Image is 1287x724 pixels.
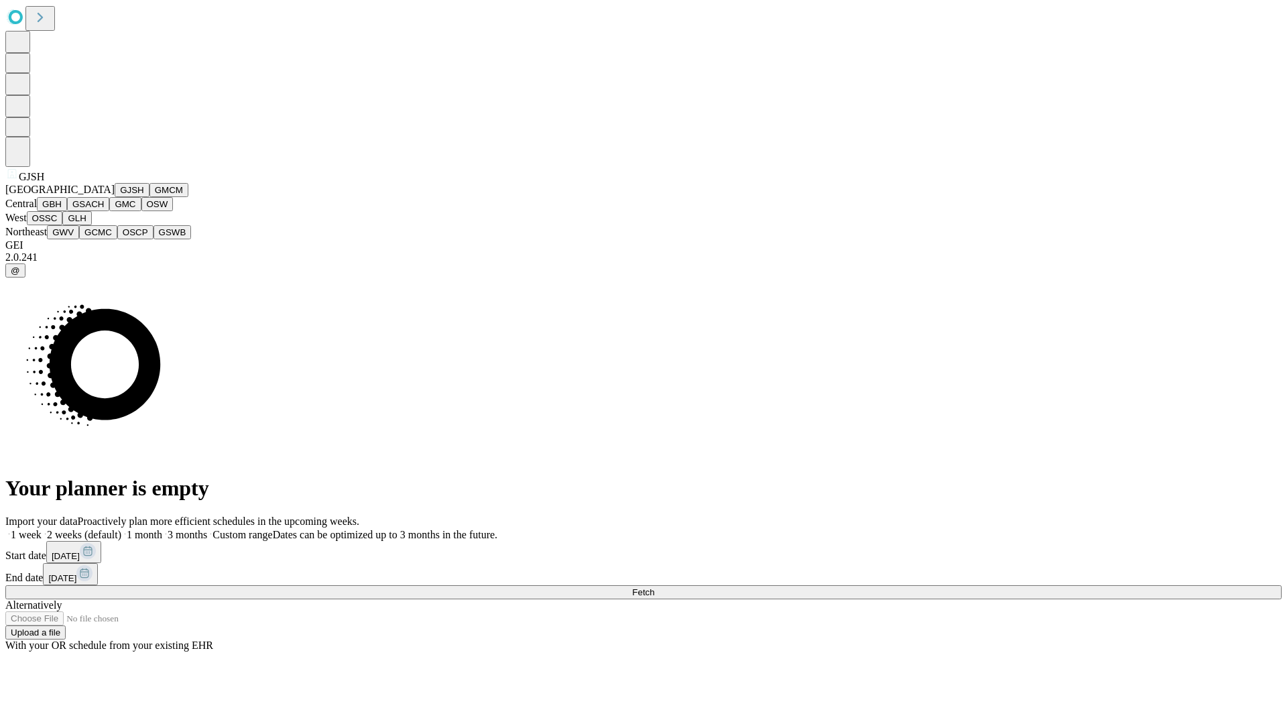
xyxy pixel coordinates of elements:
[5,263,25,278] button: @
[5,476,1282,501] h1: Your planner is empty
[115,183,149,197] button: GJSH
[5,541,1282,563] div: Start date
[5,184,115,195] span: [GEOGRAPHIC_DATA]
[62,211,91,225] button: GLH
[127,529,162,540] span: 1 month
[5,239,1282,251] div: GEI
[5,226,47,237] span: Northeast
[19,171,44,182] span: GJSH
[48,573,76,583] span: [DATE]
[5,599,62,611] span: Alternatively
[5,198,37,209] span: Central
[11,265,20,276] span: @
[109,197,141,211] button: GMC
[5,640,213,651] span: With your OR schedule from your existing EHR
[5,625,66,640] button: Upload a file
[5,212,27,223] span: West
[154,225,192,239] button: GSWB
[37,197,67,211] button: GBH
[43,563,98,585] button: [DATE]
[632,587,654,597] span: Fetch
[273,529,497,540] span: Dates can be optimized up to 3 months in the future.
[46,541,101,563] button: [DATE]
[67,197,109,211] button: GSACH
[47,529,121,540] span: 2 weeks (default)
[5,585,1282,599] button: Fetch
[212,529,272,540] span: Custom range
[47,225,79,239] button: GWV
[141,197,174,211] button: OSW
[168,529,207,540] span: 3 months
[79,225,117,239] button: GCMC
[5,516,78,527] span: Import your data
[5,251,1282,263] div: 2.0.241
[27,211,63,225] button: OSSC
[11,529,42,540] span: 1 week
[52,551,80,561] span: [DATE]
[78,516,359,527] span: Proactively plan more efficient schedules in the upcoming weeks.
[117,225,154,239] button: OSCP
[149,183,188,197] button: GMCM
[5,563,1282,585] div: End date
